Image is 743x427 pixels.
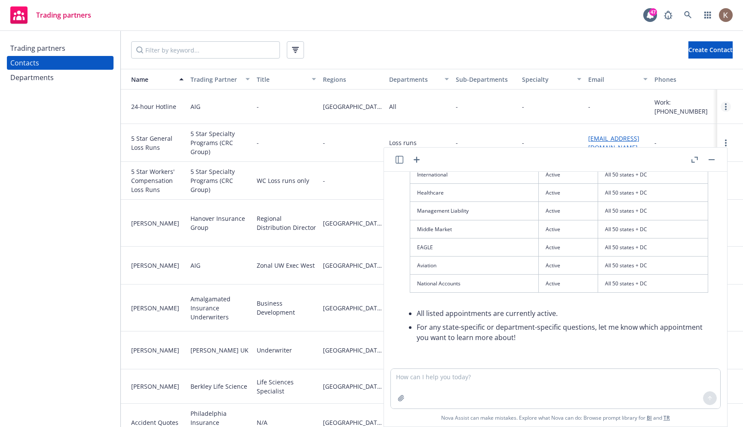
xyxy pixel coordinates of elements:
[456,75,515,84] div: Sub-Departments
[7,41,114,55] a: Trading partners
[323,261,382,270] span: [GEOGRAPHIC_DATA][US_STATE]
[585,69,651,90] button: Email
[598,256,708,274] td: All 50 states + DC
[36,12,91,19] span: Trading partners
[647,414,652,421] a: BI
[410,256,539,274] td: Aviation
[190,75,240,84] div: Trading Partner
[131,382,184,391] div: [PERSON_NAME]
[538,238,598,256] td: Active
[253,69,319,90] button: Title
[688,41,733,59] button: Create Contact
[456,102,515,111] span: -
[699,6,716,24] a: Switch app
[257,75,307,84] div: Title
[257,261,315,270] div: Zonal UW Exec West
[522,102,524,111] div: -
[131,219,184,228] div: [PERSON_NAME]
[323,138,382,147] span: -
[410,184,539,202] td: Healthcare
[538,202,598,220] td: Active
[131,261,184,270] div: [PERSON_NAME]
[688,46,733,54] span: Create Contact
[257,176,309,185] div: WC Loss runs only
[323,176,382,185] span: -
[721,138,731,148] a: more
[588,75,638,84] div: Email
[190,382,247,391] div: Berkley Life Science
[598,220,708,238] td: All 50 states + DC
[389,102,396,111] div: All
[410,202,539,220] td: Management Liability
[131,134,184,152] div: 5 Star General Loss Runs
[121,69,187,90] button: Name
[417,306,708,320] li: All listed appointments are currently active.
[323,303,382,313] span: [GEOGRAPHIC_DATA][US_STATE]
[323,75,382,84] div: Regions
[389,75,439,84] div: Departments
[410,220,539,238] td: Middle Market
[389,138,417,147] div: Loss runs
[190,102,200,111] div: AIG
[190,129,250,156] div: 5 Star Specialty Programs (CRC Group)
[257,214,316,232] div: Regional Distribution Director
[417,320,708,344] li: For any state-specific or department-specific questions, let me know which appointment you want t...
[519,69,585,90] button: Specialty
[721,102,731,112] a: more
[257,377,316,396] div: Life Sciences Specialist
[588,134,639,152] a: [EMAIL_ADDRESS][DOMAIN_NAME]
[588,102,590,111] div: -
[319,69,386,90] button: Regions
[456,138,458,147] span: -
[323,346,382,355] span: [GEOGRAPHIC_DATA][US_STATE]
[441,409,670,427] span: Nova Assist can make mistakes. Explore what Nova can do: Browse prompt library for and
[187,69,253,90] button: Trading Partner
[522,75,572,84] div: Specialty
[10,41,65,55] div: Trading partners
[124,75,174,84] div: Name
[598,184,708,202] td: All 50 states + DC
[538,256,598,274] td: Active
[131,102,184,111] div: 24-hour Hotline
[257,102,259,111] div: -
[452,69,519,90] button: Sub-Departments
[598,202,708,220] td: All 50 states + DC
[190,214,250,232] div: Hanover Insurance Group
[598,238,708,256] td: All 50 states + DC
[660,6,677,24] a: Report a Bug
[10,56,39,70] div: Contacts
[663,414,670,421] a: TR
[131,303,184,313] div: [PERSON_NAME]
[651,69,717,90] button: Phones
[410,238,539,256] td: EAGLE
[10,71,54,84] div: Departments
[131,418,184,427] div: Accident Quotes
[323,219,382,228] span: [GEOGRAPHIC_DATA][US_STATE]
[654,138,657,147] div: -
[7,56,114,70] a: Contacts
[538,184,598,202] td: Active
[679,6,697,24] a: Search
[131,346,184,355] div: [PERSON_NAME]
[538,166,598,184] td: Active
[323,382,382,391] span: [GEOGRAPHIC_DATA][US_STATE]
[7,71,114,84] a: Departments
[190,261,200,270] div: AIG
[522,138,524,147] div: -
[190,294,250,322] div: Amalgamated Insurance Underwriters
[649,8,657,16] div: 47
[190,167,250,194] div: 5 Star Specialty Programs (CRC Group)
[190,346,249,355] div: [PERSON_NAME] UK
[323,102,382,111] span: [GEOGRAPHIC_DATA][US_STATE]
[719,8,733,22] img: photo
[598,274,708,292] td: All 50 states + DC
[257,138,259,147] div: -
[598,166,708,184] td: All 50 states + DC
[538,220,598,238] td: Active
[7,3,95,27] a: Trading partners
[257,418,267,427] div: N/A
[410,166,539,184] td: International
[131,167,184,194] div: 5 Star Workers' Compensation Loss Runs
[323,418,382,427] span: [GEOGRAPHIC_DATA][US_STATE]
